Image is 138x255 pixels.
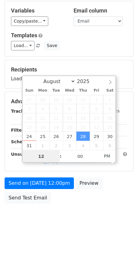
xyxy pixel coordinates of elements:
[63,122,76,132] span: August 20, 2025
[23,122,36,132] span: August 17, 2025
[76,95,90,104] span: July 31, 2025
[90,89,103,93] span: Fri
[76,104,90,113] span: August 7, 2025
[76,141,90,150] span: September 4, 2025
[11,139,33,144] strong: Schedule
[36,141,49,150] span: September 1, 2025
[23,150,60,162] input: Hour
[11,41,34,50] a: Load...
[63,113,76,122] span: August 13, 2025
[42,159,97,164] a: Copy unsubscribe link
[96,108,119,114] label: UTM Codes
[103,141,117,150] span: September 6, 2025
[49,122,63,132] span: August 19, 2025
[76,113,90,122] span: August 14, 2025
[49,132,63,141] span: August 26, 2025
[63,141,76,150] span: September 3, 2025
[36,113,49,122] span: August 11, 2025
[76,89,90,93] span: Thu
[62,150,99,162] input: Minute
[36,104,49,113] span: August 4, 2025
[5,177,74,189] a: Send on [DATE] 12:00pm
[99,150,115,162] span: Click to toggle
[36,89,49,93] span: Mon
[23,113,36,122] span: August 10, 2025
[11,98,127,105] h5: Advanced
[23,132,36,141] span: August 24, 2025
[11,16,48,26] a: Copy/paste...
[49,141,63,150] span: September 2, 2025
[11,128,27,133] strong: Filters
[76,132,90,141] span: August 28, 2025
[103,132,117,141] span: August 30, 2025
[74,7,127,14] h5: Email column
[103,122,117,132] span: August 23, 2025
[103,95,117,104] span: August 2, 2025
[90,95,103,104] span: August 1, 2025
[11,152,41,157] strong: Unsubscribe
[90,141,103,150] span: September 5, 2025
[63,132,76,141] span: August 27, 2025
[11,66,127,82] div: Loading...
[103,89,117,93] span: Sat
[23,89,36,93] span: Sun
[90,132,103,141] span: August 29, 2025
[49,113,63,122] span: August 12, 2025
[36,122,49,132] span: August 18, 2025
[11,32,37,38] a: Templates
[11,109,31,114] strong: Tracking
[36,95,49,104] span: July 28, 2025
[103,113,117,122] span: August 16, 2025
[23,141,36,150] span: August 31, 2025
[11,66,127,73] h5: Recipients
[11,7,64,14] h5: Variables
[36,132,49,141] span: August 25, 2025
[23,104,36,113] span: August 3, 2025
[23,95,36,104] span: July 27, 2025
[49,104,63,113] span: August 5, 2025
[90,122,103,132] span: August 22, 2025
[63,89,76,93] span: Wed
[75,78,97,84] input: Year
[90,104,103,113] span: August 8, 2025
[63,95,76,104] span: July 30, 2025
[60,150,62,162] span: :
[76,122,90,132] span: August 21, 2025
[107,226,138,255] iframe: Chat Widget
[49,95,63,104] span: July 29, 2025
[103,104,117,113] span: August 9, 2025
[63,104,76,113] span: August 6, 2025
[49,89,63,93] span: Tue
[44,41,60,50] button: Save
[90,113,103,122] span: August 15, 2025
[75,177,102,189] a: Preview
[5,192,51,204] a: Send Test Email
